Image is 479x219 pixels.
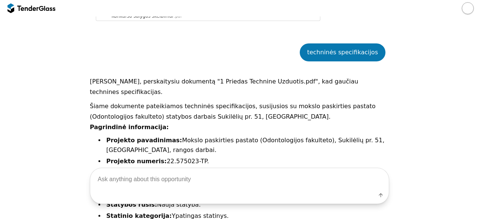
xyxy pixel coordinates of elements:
[174,14,182,19] div: .pdf
[106,137,182,144] strong: Projekto pavadinimas:
[105,136,389,155] li: Mokslo paskirties pastato (Odontologijos fakulteto), Sukilėlių pr. 51, [GEOGRAPHIC_DATA], rangos ...
[90,76,389,97] p: [PERSON_NAME], perskaitysiu dokumentą "1 Priedas Technine Uzduotis.pdf", kad gaučiau technines sp...
[307,47,378,58] div: techninės specifikacijos
[90,101,389,122] p: Šiame dokumente pateikiamos techninės specifikacijos, susijusios su mokslo paskirties pastato (Od...
[90,124,169,131] strong: Pagrindinė informacija:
